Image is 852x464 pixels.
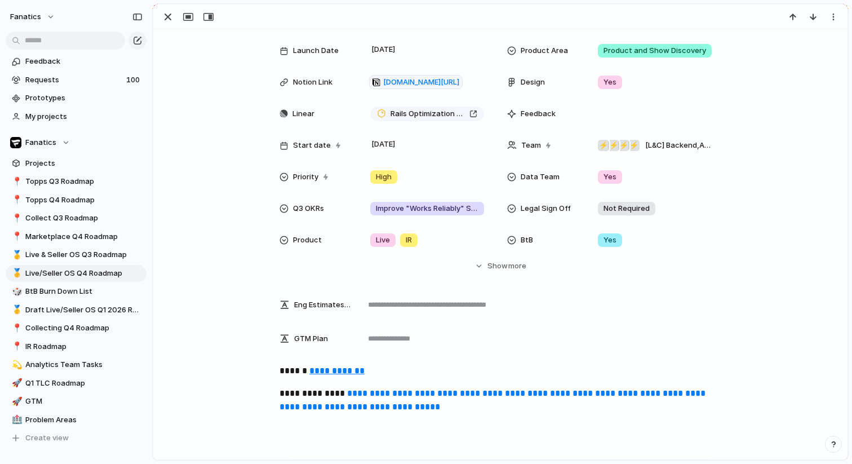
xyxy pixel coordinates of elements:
[25,359,143,370] span: Analytics Team Tasks
[10,231,21,242] button: 📍
[12,285,20,298] div: 🎲
[25,92,143,104] span: Prototypes
[370,107,484,121] a: Rails Optimization (Homepage)
[6,246,147,263] a: 🥇Live & Seller OS Q3 Roadmap
[25,74,123,86] span: Requests
[390,108,465,120] span: Rails Optimization (Homepage)
[10,378,21,389] button: 🚀
[10,414,21,426] button: 🏥
[369,75,463,90] a: [DOMAIN_NAME][URL]
[6,356,147,373] div: 💫Analytics Team Tasks
[521,108,556,120] span: Feedback
[25,304,143,316] span: Draft Live/Seller OS Q1 2026 Roadmap
[25,213,143,224] span: Collect Q3 Roadmap
[6,393,147,410] a: 🚀GTM
[6,90,147,107] a: Prototypes
[12,193,20,206] div: 📍
[25,231,143,242] span: Marketplace Q4 Roadmap
[6,375,147,392] a: 🚀Q1 TLC Roadmap
[6,72,147,89] a: Requests100
[25,396,143,407] span: GTM
[603,77,616,88] span: Yes
[126,74,142,86] span: 100
[25,158,143,169] span: Projects
[25,195,143,206] span: Topps Q4 Roadmap
[10,286,21,297] button: 🎲
[25,286,143,297] span: BtB Burn Down List
[10,195,21,206] button: 📍
[5,8,61,26] button: fanatics
[6,210,147,227] a: 📍Collect Q3 Roadmap
[6,338,147,355] a: 📍IR Roadmap
[10,268,21,279] button: 🥇
[487,260,508,272] span: Show
[25,322,143,334] span: Collecting Q4 Roadmap
[12,230,20,243] div: 📍
[6,192,147,209] div: 📍Topps Q4 Roadmap
[294,299,352,311] span: Eng Estimates (B/iOs/A/W) in Cycles
[12,340,20,353] div: 📍
[25,56,143,67] span: Feedback
[10,359,21,370] button: 💫
[25,378,143,389] span: Q1 TLC Roadmap
[376,171,392,183] span: High
[608,140,619,151] div: ⚡
[25,176,143,187] span: Topps Q3 Roadmap
[6,265,147,282] a: 🥇Live/Seller OS Q4 Roadmap
[603,203,650,214] span: Not Required
[279,256,721,276] button: Showmore
[521,203,571,214] span: Legal Sign Off
[12,395,20,408] div: 🚀
[6,228,147,245] div: 📍Marketplace Q4 Roadmap
[25,432,69,444] span: Create view
[12,175,20,188] div: 📍
[292,108,314,120] span: Linear
[12,249,20,262] div: 🥇
[383,77,459,88] span: [DOMAIN_NAME][URL]
[645,140,712,151] span: [L&C] Backend , Analytics , Design Team , Data
[6,283,147,300] a: 🎲BtB Burn Down List
[521,77,545,88] span: Design
[12,267,20,280] div: 🥇
[6,108,147,125] a: My projects
[12,413,20,426] div: 🏥
[293,77,332,88] span: Notion Link
[376,203,478,214] span: Improve "Works Reliably" Satisfaction from 60% to 80%
[293,45,339,56] span: Launch Date
[369,43,398,56] span: [DATE]
[25,414,143,426] span: Problem Areas
[6,302,147,319] a: 🥇Draft Live/Seller OS Q1 2026 Roadmap
[598,140,609,151] div: ⚡
[12,212,20,225] div: 📍
[293,235,322,246] span: Product
[521,171,560,183] span: Data Team
[25,268,143,279] span: Live/Seller OS Q4 Roadmap
[10,11,41,23] span: fanatics
[12,322,20,335] div: 📍
[12,377,20,390] div: 🚀
[369,138,398,151] span: [DATE]
[6,155,147,172] a: Projects
[10,341,21,352] button: 📍
[10,176,21,187] button: 📍
[603,171,616,183] span: Yes
[628,140,640,151] div: ⚡
[603,235,616,246] span: Yes
[6,134,147,151] button: Fanatics
[6,320,147,337] a: 📍Collecting Q4 Roadmap
[25,137,56,148] span: Fanatics
[10,249,21,260] button: 🥇
[25,341,143,352] span: IR Roadmap
[293,203,324,214] span: Q3 OKRs
[521,235,533,246] span: BtB
[521,45,568,56] span: Product Area
[6,412,147,428] a: 🏥Problem Areas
